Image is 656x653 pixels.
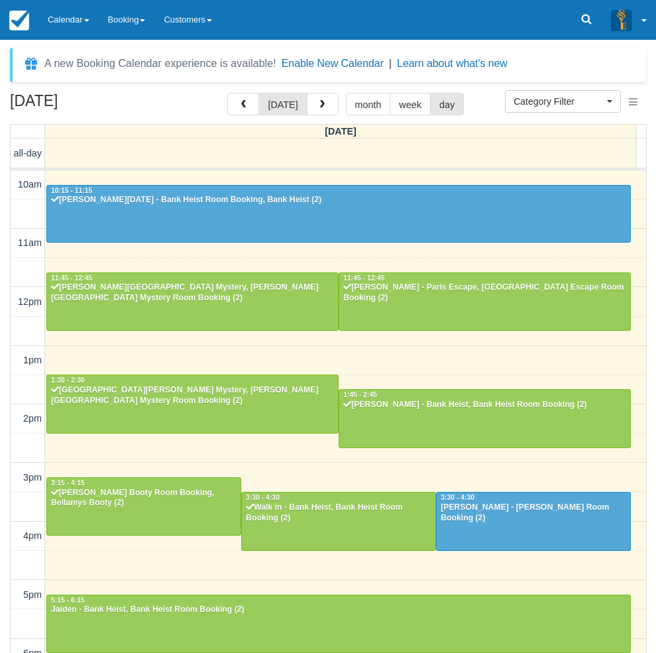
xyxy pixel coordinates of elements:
a: 11:45 - 12:45[PERSON_NAME] - Paris Escape, [GEOGRAPHIC_DATA] Escape Room Booking (2) [339,272,631,331]
span: 4pm [23,530,42,541]
h2: [DATE] [10,93,178,117]
span: 11:45 - 12:45 [343,274,384,282]
span: [DATE] [325,126,356,137]
a: 1:30 - 2:30[GEOGRAPHIC_DATA][PERSON_NAME] Mystery, [PERSON_NAME][GEOGRAPHIC_DATA] Mystery Room Bo... [46,375,339,433]
span: 5:15 - 6:15 [51,597,85,604]
button: month [346,93,391,115]
span: all-day [14,148,42,158]
div: [PERSON_NAME][DATE] - Bank Heist Room Booking, Bank Heist (2) [50,195,627,206]
span: 3:30 - 4:30 [441,494,474,501]
button: Enable New Calendar [282,57,384,70]
span: 3:15 - 4:15 [51,479,85,487]
span: 10:15 - 11:15 [51,187,92,194]
a: 3:30 - 4:30Walk in - Bank Heist, Bank Heist Room Booking (2) [241,492,436,550]
span: 5pm [23,589,42,600]
span: 1:30 - 2:30 [51,377,85,384]
a: 5:15 - 6:15Jaiden - Bank Heist, Bank Heist Room Booking (2) [46,595,631,653]
div: [PERSON_NAME] - Bank Heist, Bank Heist Room Booking (2) [343,400,627,410]
a: 1:45 - 2:45[PERSON_NAME] - Bank Heist, Bank Heist Room Booking (2) [339,389,631,447]
div: [PERSON_NAME] - [PERSON_NAME] Room Booking (2) [440,503,627,524]
a: 10:15 - 11:15[PERSON_NAME][DATE] - Bank Heist Room Booking, Bank Heist (2) [46,185,631,243]
a: 3:30 - 4:30[PERSON_NAME] - [PERSON_NAME] Room Booking (2) [436,492,631,550]
div: Jaiden - Bank Heist, Bank Heist Room Booking (2) [50,605,627,615]
span: 1:45 - 2:45 [343,391,377,398]
div: [PERSON_NAME] - Paris Escape, [GEOGRAPHIC_DATA] Escape Room Booking (2) [343,282,627,304]
button: Category Filter [505,90,621,113]
span: 11am [18,237,42,248]
button: [DATE] [258,93,307,115]
div: Walk in - Bank Heist, Bank Heist Room Booking (2) [245,503,432,524]
a: 3:15 - 4:15[PERSON_NAME] Booty Room Booking, Bellamys Booty (2) [46,477,241,536]
span: | [389,58,392,69]
div: [PERSON_NAME] Booty Room Booking, Bellamys Booty (2) [50,488,237,509]
div: [GEOGRAPHIC_DATA][PERSON_NAME] Mystery, [PERSON_NAME][GEOGRAPHIC_DATA] Mystery Room Booking (2) [50,385,335,406]
div: A new Booking Calendar experience is available! [44,56,276,72]
span: 1pm [23,355,42,365]
img: A3 [611,9,632,30]
span: 2pm [23,413,42,424]
span: 12pm [18,296,42,307]
span: 3pm [23,472,42,483]
button: week [390,93,431,115]
div: [PERSON_NAME][GEOGRAPHIC_DATA] Mystery, [PERSON_NAME][GEOGRAPHIC_DATA] Mystery Room Booking (2) [50,282,335,304]
span: 10am [18,179,42,190]
span: 11:45 - 12:45 [51,274,92,282]
span: 3:30 - 4:30 [246,494,280,501]
img: checkfront-main-nav-mini-logo.png [9,11,29,30]
button: day [430,93,464,115]
a: 11:45 - 12:45[PERSON_NAME][GEOGRAPHIC_DATA] Mystery, [PERSON_NAME][GEOGRAPHIC_DATA] Mystery Room ... [46,272,339,331]
a: Learn about what's new [397,58,508,69]
span: Category Filter [514,95,604,108]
